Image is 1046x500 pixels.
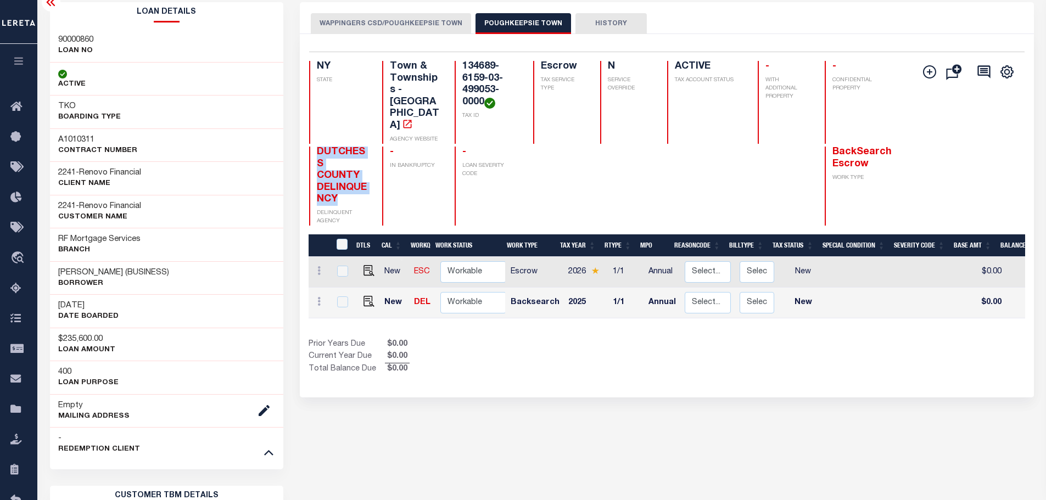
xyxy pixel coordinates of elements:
h3: - [58,167,141,178]
p: BOARDING TYPE [58,112,121,123]
h4: Town & Townships - [GEOGRAPHIC_DATA] [390,61,442,132]
td: 1/1 [608,288,644,318]
span: $0.00 [385,363,410,375]
button: HISTORY [575,13,647,34]
h3: RF Mortgage Services [58,234,141,245]
p: LOAN NO [58,46,93,57]
th: Severity Code: activate to sort column ascending [890,234,949,257]
td: Current Year Due [309,351,385,363]
p: Mailing Address [58,411,130,422]
h3: - [58,201,141,212]
p: WITH ADDITIONAL PROPERTY [765,76,812,101]
p: CUSTOMER Name [58,212,141,223]
th: &nbsp; [329,234,352,257]
span: $0.00 [385,339,410,351]
th: Base Amt: activate to sort column ascending [949,234,996,257]
p: DATE BOARDED [58,311,119,322]
h4: 134689-6159-03-499053-0000 [462,61,520,109]
button: WAPPINGERS CSD/POUGHKEEPSIE TOWN [311,13,471,34]
span: - [765,61,769,71]
h4: Escrow [541,61,587,73]
span: - [390,147,394,157]
p: Branch [58,245,141,256]
td: Annual [644,288,680,318]
h3: Empty [58,400,130,411]
span: - [832,61,836,71]
p: IN BANKRUPTCY [390,162,442,170]
td: $0.00 [959,288,1006,318]
th: MPO [636,234,670,257]
td: $0.00 [959,257,1006,288]
h3: - [58,433,140,444]
p: DELINQUENT AGENCY [317,209,369,226]
p: CLIENT Name [58,178,141,189]
h4: NY [317,61,369,73]
td: 2026 [564,257,608,288]
p: TAX SERVICE TYPE [541,76,587,93]
th: BillType: activate to sort column ascending [725,234,768,257]
p: TAX ACCOUNT STATUS [675,76,745,85]
td: Total Balance Due [309,363,385,375]
span: 2241 [58,202,76,210]
button: POUGHKEEPSIE TOWN [476,13,571,34]
i: travel_explore [10,251,28,266]
p: TAX ID [462,112,520,120]
span: 2241 [58,168,76,177]
th: DTLS [352,234,377,257]
td: New [380,288,410,318]
p: SERVICE OVERRIDE [608,76,654,93]
h3: TKO [58,101,121,112]
span: Renovo Financial [79,202,141,210]
td: 2025 [564,288,608,318]
h3: 400 [58,367,119,378]
td: 1/1 [608,257,644,288]
p: CONFIDENTIAL PROPERTY [832,76,885,93]
p: STATE [317,76,369,85]
span: BackSearch Escrow [832,147,892,169]
td: New [380,257,410,288]
h4: N [608,61,654,73]
a: ESC [414,268,430,276]
p: ACTIVE [58,79,86,90]
h3: A1010311 [58,134,137,145]
td: Annual [644,257,680,288]
th: RType: activate to sort column ascending [600,234,636,257]
th: CAL: activate to sort column ascending [377,234,406,257]
p: REDEMPTION CLIENT [58,444,140,455]
span: - [462,147,466,157]
td: New [779,288,828,318]
h3: $235,600.00 [58,334,115,345]
th: Tax Year: activate to sort column ascending [556,234,600,257]
th: Work Type [502,234,556,257]
h4: ACTIVE [675,61,745,73]
p: LOAN PURPOSE [58,378,119,389]
p: Contract Number [58,145,137,156]
th: &nbsp;&nbsp;&nbsp;&nbsp;&nbsp;&nbsp;&nbsp;&nbsp;&nbsp;&nbsp; [309,234,329,257]
span: Renovo Financial [79,168,141,177]
p: AGENCY WEBSITE [390,136,442,144]
td: Escrow [506,257,564,288]
a: DEL [414,299,430,306]
p: Borrower [58,278,169,289]
h3: [DATE] [58,300,119,311]
th: ReasonCode: activate to sort column ascending [670,234,725,257]
h3: [PERSON_NAME] (BUSINESS) [58,267,169,278]
th: WorkQ [406,234,431,257]
p: LOAN AMOUNT [58,345,115,356]
h3: 90000860 [58,35,93,46]
td: New [779,257,828,288]
p: LOAN SEVERITY CODE [462,162,520,178]
h2: Loan Details [50,2,284,23]
td: Backsearch [506,288,564,318]
span: $0.00 [385,351,410,363]
td: Prior Years Due [309,339,385,351]
th: Special Condition: activate to sort column ascending [818,234,890,257]
p: WORK TYPE [832,174,885,182]
span: DUTCHESS COUNTY DELINQUENCY [317,147,367,204]
img: Star.svg [591,267,599,274]
th: Tax Status: activate to sort column ascending [768,234,818,257]
th: Work Status [431,234,506,257]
